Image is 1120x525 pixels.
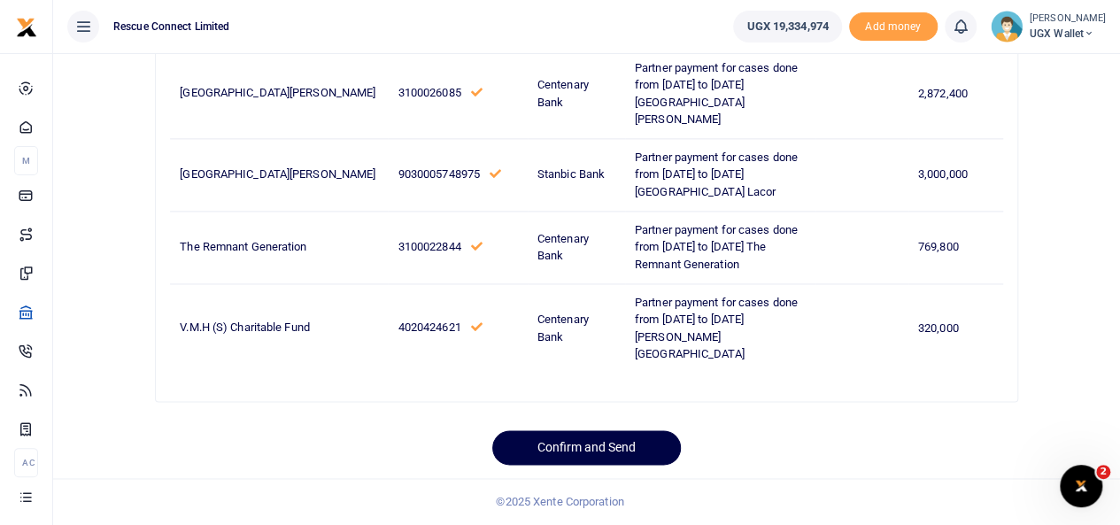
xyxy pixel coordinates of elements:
img: profile-user [991,11,1023,42]
span: 9030005748975 [398,167,480,181]
span: UGX Wallet [1030,26,1106,42]
span: [GEOGRAPHIC_DATA][PERSON_NAME] [180,86,375,99]
td: Partner payment for cases done from [DATE] to [DATE] The Remnant Generation [625,211,815,283]
a: This number has been validated [471,320,483,334]
td: Partner payment for cases done from [DATE] to [DATE] [PERSON_NAME][GEOGRAPHIC_DATA] [625,283,815,373]
span: 3100026085 [398,86,461,99]
td: Centenary Bank [528,283,625,373]
td: Centenary Bank [528,211,625,283]
li: Wallet ballance [726,11,848,42]
span: [GEOGRAPHIC_DATA][PERSON_NAME] [180,167,375,181]
span: Add money [849,12,938,42]
li: M [14,146,38,175]
a: This number has been validated [471,86,483,99]
a: UGX 19,334,974 [733,11,841,42]
span: The Remnant Generation [180,240,306,253]
td: Stanbic Bank [528,138,625,211]
span: V.M.H (S) Charitable Fund [180,320,310,334]
small: [PERSON_NAME] [1030,12,1106,27]
span: 4020424621 [398,320,461,334]
td: 2,872,400 [908,49,1003,138]
li: Ac [14,448,38,477]
td: Partner payment for cases done from [DATE] to [DATE][GEOGRAPHIC_DATA] Lacor [625,138,815,211]
li: Toup your wallet [849,12,938,42]
td: Partner payment for cases done from [DATE] to [DATE] [GEOGRAPHIC_DATA][PERSON_NAME] [625,49,815,138]
button: Confirm and Send [492,430,681,465]
iframe: Intercom live chat [1060,465,1102,507]
span: UGX 19,334,974 [746,18,828,35]
td: 320,000 [908,283,1003,373]
img: logo-small [16,17,37,38]
a: Add money [849,19,938,32]
a: This number has been validated [471,240,483,253]
td: Centenary Bank [528,49,625,138]
a: logo-small logo-large logo-large [16,19,37,33]
a: This number has been validated [490,167,501,181]
td: 769,800 [908,211,1003,283]
span: 3100022844 [398,240,461,253]
td: 3,000,000 [908,138,1003,211]
a: profile-user [PERSON_NAME] UGX Wallet [991,11,1106,42]
span: 2 [1096,465,1110,479]
span: Rescue Connect Limited [106,19,236,35]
